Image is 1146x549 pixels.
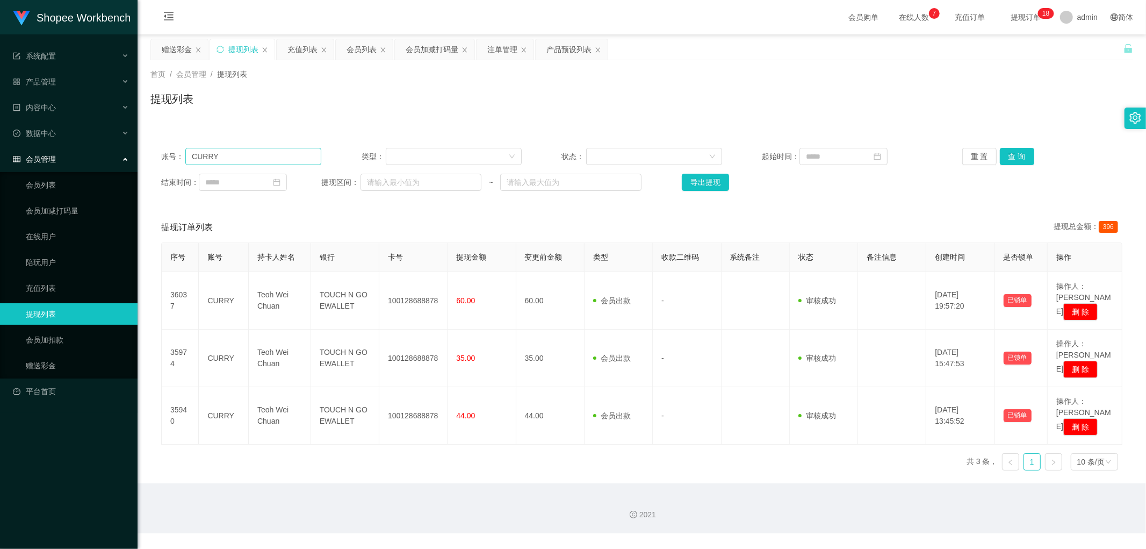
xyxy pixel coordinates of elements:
p: 7 [933,8,936,19]
span: 操作人：[PERSON_NAME] [1056,339,1111,374]
span: 35.00 [456,354,475,362]
span: 提现金额 [456,253,486,261]
td: TOUCH N GO EWALLET [311,387,379,445]
span: 卡号 [388,253,403,261]
span: 会员出款 [593,354,631,362]
a: 提现列表 [26,303,129,325]
td: Teoh Wei Chuan [249,272,311,330]
span: 状态： [561,151,586,162]
td: Teoh Wei Chuan [249,330,311,387]
span: 44.00 [456,411,475,420]
span: 会员管理 [176,70,206,79]
i: 图标: menu-fold [150,1,187,35]
i: 图标: left [1007,459,1014,466]
span: 银行 [320,253,335,261]
i: 图标: check-circle-o [13,130,20,137]
img: logo.9652507e.png [13,11,30,26]
td: 35974 [162,330,199,387]
span: 创建时间 [935,253,965,261]
h1: Shopee Workbench [37,1,131,35]
p: 8 [1046,8,1050,19]
div: 产品预设列表 [546,39,592,60]
i: 图标: close [521,47,527,53]
i: 图标: appstore-o [13,78,20,85]
td: [DATE] 19:57:20 [926,272,994,330]
button: 已锁单 [1004,352,1032,365]
td: 60.00 [516,272,585,330]
a: 陪玩用户 [26,252,129,273]
span: 60.00 [456,296,475,305]
button: 已锁单 [1004,409,1032,422]
i: 图标: calendar [273,179,280,186]
span: 会员管理 [13,155,56,163]
i: 图标: close [195,47,201,53]
span: 会员出款 [593,296,631,305]
input: 请输入 [185,148,321,165]
span: 结束时间： [161,177,199,188]
span: 操作人：[PERSON_NAME] [1056,282,1111,316]
span: 审核成功 [798,296,836,305]
span: / [170,70,172,79]
td: [DATE] 15:47:53 [926,330,994,387]
td: 100128688878 [379,330,448,387]
span: - [661,296,664,305]
td: 36037 [162,272,199,330]
li: 上一页 [1002,453,1019,470]
a: 赠送彩金 [26,355,129,376]
span: 会员出款 [593,411,631,420]
div: 注单管理 [487,39,517,60]
i: 图标: form [13,52,20,60]
i: 图标: setting [1129,112,1141,124]
i: 图标: down [509,153,515,161]
i: 图标: global [1111,13,1118,21]
h1: 提现列表 [150,91,193,107]
td: 35.00 [516,330,585,387]
a: 1 [1024,454,1040,470]
span: 在线人数 [893,13,934,21]
td: CURRY [199,330,249,387]
span: 收款二维码 [661,253,699,261]
div: 充值列表 [287,39,318,60]
button: 查 询 [1000,148,1034,165]
button: 重 置 [962,148,997,165]
td: 100128688878 [379,387,448,445]
a: 会员加减打码量 [26,200,129,222]
span: 审核成功 [798,354,836,362]
i: 图标: close [262,47,268,53]
div: 10 条/页 [1077,454,1105,470]
span: 数据中心 [13,129,56,138]
span: 类型： [362,151,386,162]
span: 操作 [1056,253,1071,261]
div: 会员加减打码量 [406,39,458,60]
td: CURRY [199,272,249,330]
li: 1 [1024,453,1041,470]
span: 审核成功 [798,411,836,420]
sup: 18 [1038,8,1054,19]
span: 提现订单 [1005,13,1046,21]
i: 图标: close [380,47,386,53]
button: 已锁单 [1004,294,1032,307]
a: Shopee Workbench [13,13,131,22]
i: 图标: profile [13,104,20,111]
span: - [661,354,664,362]
span: 起始时间： [762,151,799,162]
span: 首页 [150,70,165,79]
td: 44.00 [516,387,585,445]
span: 充值订单 [949,13,990,21]
i: 图标: down [709,153,716,161]
i: 图标: right [1050,459,1057,466]
span: 396 [1099,221,1118,233]
span: 产品管理 [13,77,56,86]
button: 删 除 [1063,418,1098,436]
i: 图标: close [595,47,601,53]
i: 图标: sync [217,46,224,53]
button: 导出提现 [682,174,729,191]
li: 下一页 [1045,453,1062,470]
td: [DATE] 13:45:52 [926,387,994,445]
i: 图标: copyright [630,511,637,518]
span: 提现订单列表 [161,221,213,234]
td: 35940 [162,387,199,445]
span: 类型 [593,253,608,261]
td: TOUCH N GO EWALLET [311,272,379,330]
i: 图标: close [462,47,468,53]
